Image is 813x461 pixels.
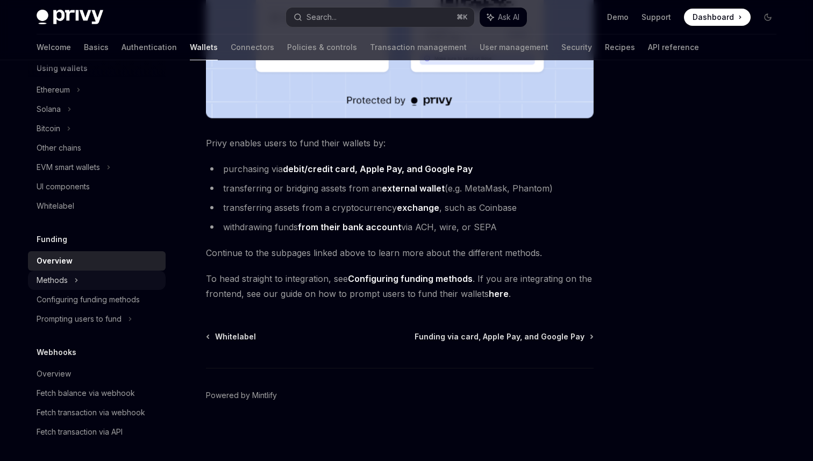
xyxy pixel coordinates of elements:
a: exchange [397,202,439,214]
a: Basics [84,34,109,60]
div: Bitcoin [37,122,60,135]
a: Configuring funding methods [28,290,166,309]
span: Whitelabel [215,331,256,342]
a: Fetch balance via webhook [28,384,166,403]
div: Fetch balance via webhook [37,387,135,400]
span: Privy enables users to fund their wallets by: [206,136,594,151]
a: Dashboard [684,9,751,26]
a: from their bank account [298,222,401,233]
button: Toggle dark mode [759,9,776,26]
div: Methods [37,274,68,287]
strong: debit/credit card, Apple Pay, and Google Pay [283,164,473,174]
a: Fetch transaction via webhook [28,403,166,422]
a: Other chains [28,138,166,158]
a: Recipes [605,34,635,60]
div: Ethereum [37,83,70,96]
li: purchasing via [206,161,594,176]
li: transferring or bridging assets from an (e.g. MetaMask, Phantom) [206,181,594,196]
a: Powered by Mintlify [206,390,277,401]
a: here [489,288,509,300]
div: Overview [37,367,71,380]
div: Configuring funding methods [37,293,140,306]
span: Funding via card, Apple Pay, and Google Pay [415,331,584,342]
span: To head straight to integration, see . If you are integrating on the frontend, see our guide on h... [206,271,594,301]
a: User management [480,34,548,60]
div: Fetch transaction via API [37,425,123,438]
a: debit/credit card, Apple Pay, and Google Pay [283,164,473,175]
li: transferring assets from a cryptocurrency , such as Coinbase [206,200,594,215]
a: Configuring funding methods [348,273,473,285]
a: external wallet [382,183,445,194]
div: EVM smart wallets [37,161,100,174]
img: dark logo [37,10,103,25]
a: Welcome [37,34,71,60]
a: Support [641,12,671,23]
a: Funding via card, Apple Pay, and Google Pay [415,331,593,342]
a: Security [561,34,592,60]
button: Ask AI [480,8,527,27]
div: Fetch transaction via webhook [37,406,145,419]
li: withdrawing funds via ACH, wire, or SEPA [206,219,594,235]
div: Other chains [37,141,81,154]
a: Wallets [190,34,218,60]
div: UI components [37,180,90,193]
a: Whitelabel [207,331,256,342]
span: Continue to the subpages linked above to learn more about the different methods. [206,245,594,260]
div: Search... [306,11,337,24]
h5: Funding [37,233,67,246]
div: Overview [37,254,73,267]
a: Overview [28,364,166,384]
h5: Webhooks [37,346,76,359]
a: Connectors [231,34,274,60]
a: UI components [28,177,166,196]
a: Policies & controls [287,34,357,60]
div: Whitelabel [37,200,74,212]
a: Transaction management [370,34,467,60]
a: Authentication [122,34,177,60]
div: Solana [37,103,61,116]
span: Ask AI [498,12,519,23]
a: Overview [28,251,166,271]
a: Demo [607,12,629,23]
button: Search...⌘K [286,8,474,27]
a: Fetch transaction via API [28,422,166,442]
a: API reference [648,34,699,60]
a: Whitelabel [28,196,166,216]
span: Dashboard [693,12,734,23]
div: Prompting users to fund [37,313,122,325]
span: ⌘ K [457,13,468,22]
